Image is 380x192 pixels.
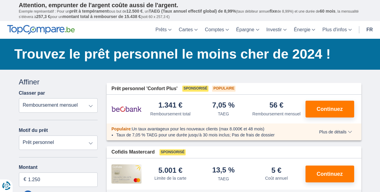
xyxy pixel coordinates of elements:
[111,102,141,117] img: pret personnel Beobank
[182,86,208,92] span: Sponsorisé
[306,166,354,182] button: Continuez
[265,175,288,181] div: Coût annuel
[149,9,236,14] span: TAEG (Taux annuel effectif global) de 8,99%
[111,149,155,156] span: Cofidis Mastercard
[19,2,361,9] p: Attention, emprunter de l'argent coûte aussi de l'argent.
[201,21,233,39] a: Comptes
[69,9,108,14] span: prêt à tempérament
[7,25,75,35] img: TopCompare
[212,102,235,110] div: 7,05 %
[270,9,277,14] span: fixe
[158,102,182,110] div: 1.341 €
[272,167,281,174] div: 5 €
[111,164,141,184] img: pret personnel Cofidis CC
[175,21,201,39] a: Cartes
[252,111,300,117] div: Remboursement mensuel
[263,21,290,39] a: Investir
[319,130,352,134] span: Plus de détails
[19,9,361,20] p: Exemple représentatif : Pour un tous but de , un (taux débiteur annuel de 8,99%) et une durée de ...
[19,90,45,96] label: Classer par
[160,149,186,155] span: Sponsorisé
[233,21,263,39] a: Épargne
[158,167,182,174] div: 5.001 €
[152,21,175,39] a: Prêts
[111,85,178,92] span: Prêt personnel 'Confort Plus'
[363,21,376,39] a: fr
[62,14,141,19] span: montant total à rembourser de 15.438 €
[111,126,131,131] span: Populaire
[218,176,229,182] div: TAEG
[320,9,336,14] span: 60 mois
[116,132,302,138] li: Taux de 7,05 % TAEG pour une durée jusqu’à 30 mois inclus; Pas de frais de dossier
[290,21,319,39] a: Énergie
[150,111,190,117] div: Remboursement total
[212,86,236,92] span: Populaire
[19,165,98,170] label: Montant
[154,175,187,181] div: Limite de la carte
[24,176,26,183] span: €
[36,14,50,19] span: 257,3 €
[319,21,355,39] a: Plus d'infos
[317,171,343,177] span: Continuez
[132,126,264,131] span: Un taux avantageux pour les nouveaux clients (max 8.000€ et 48 mois)
[212,166,235,175] div: 13,5 %
[19,77,98,87] div: Affiner
[315,130,356,134] button: Plus de détails
[107,126,306,132] div: :
[306,101,354,117] button: Continuez
[19,128,48,133] label: Motif du prêt
[269,102,284,110] div: 56 €
[14,45,361,63] h1: Trouvez le prêt personnel le moins cher de 2024 !
[218,111,229,117] div: TAEG
[317,106,343,112] span: Continuez
[126,9,143,14] span: 12.500 €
